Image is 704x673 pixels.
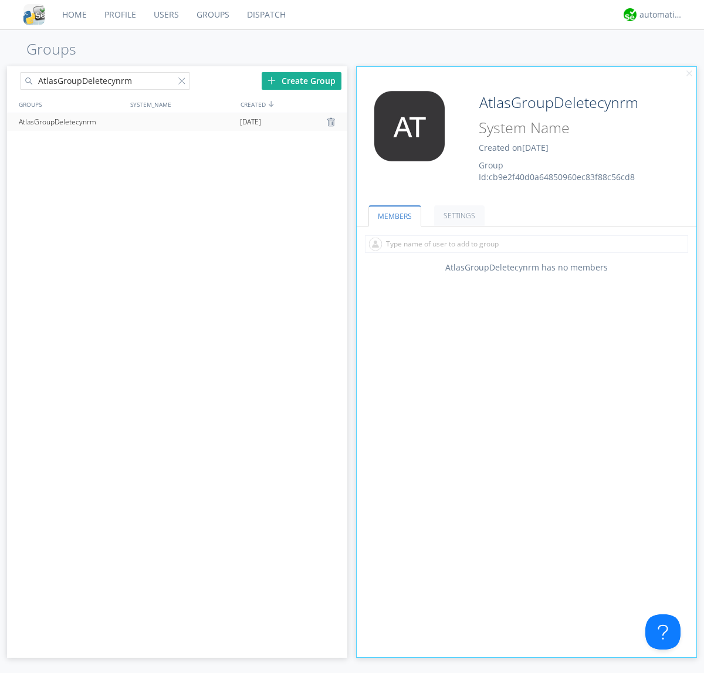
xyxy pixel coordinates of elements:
div: Create Group [262,72,341,90]
img: 373638.png [365,91,453,161]
img: cddb5a64eb264b2086981ab96f4c1ba7 [23,4,45,25]
div: CREATED [238,96,348,113]
div: AtlasGroupDeletecynrm [16,113,126,131]
span: [DATE] [522,142,549,153]
div: GROUPS [16,96,124,113]
span: Group Id: cb9e2f40d0a64850960ec83f88c56cd8 [479,160,635,182]
a: AtlasGroupDeletecynrm[DATE] [7,113,347,131]
input: Search groups [20,72,190,90]
img: cancel.svg [685,70,693,78]
span: [DATE] [240,113,261,131]
div: SYSTEM_NAME [127,96,238,113]
input: System Name [475,117,664,139]
span: Created on [479,142,549,153]
input: Group Name [475,91,664,114]
input: Type name of user to add to group [365,235,688,253]
iframe: Toggle Customer Support [645,614,681,650]
img: plus.svg [268,76,276,84]
div: AtlasGroupDeletecynrm has no members [357,262,697,273]
img: d2d01cd9b4174d08988066c6d424eccd [624,8,637,21]
div: automation+atlas [639,9,683,21]
a: SETTINGS [434,205,485,226]
a: MEMBERS [368,205,421,226]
